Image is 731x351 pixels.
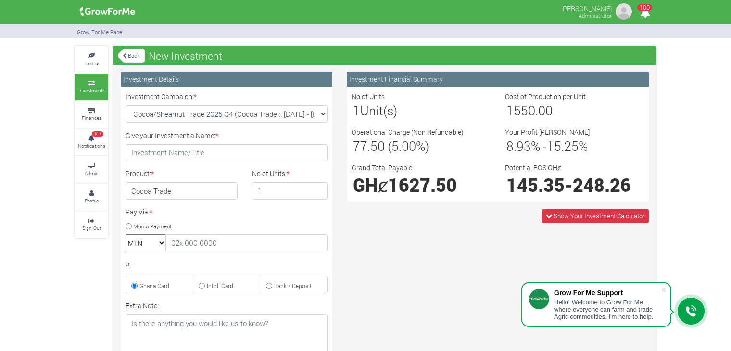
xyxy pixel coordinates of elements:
a: Sign Out [75,212,108,238]
a: Farms [75,46,108,73]
label: Potential ROS GHȼ [505,163,561,173]
span: 100 [92,131,103,137]
span: 1550.00 [506,102,553,119]
label: Cost of Production per Unit [505,91,586,101]
h4: Cocoa Trade [126,182,238,200]
span: 1627.50 [388,173,457,197]
a: Profile [75,184,108,210]
a: Back [118,48,145,63]
div: Hello! Welcome to Grow For Me where everyone can farm and trade Agric commodities. I'm here to help. [554,299,661,320]
small: Administrator [579,12,612,19]
label: Give your Investment a Name: [126,130,218,140]
small: Ghana Card [139,282,169,289]
small: Investments [78,87,105,94]
small: Notifications [78,142,105,149]
p: [PERSON_NAME] [561,2,612,13]
input: Momo Payment [126,223,132,229]
small: Profile [85,197,99,204]
input: Intnl. Card [199,283,205,289]
a: Finances [75,101,108,128]
input: Investment Name/Title [126,144,328,162]
small: Momo Payment [133,222,172,229]
label: Pay Via: [126,207,152,217]
label: No of Units [352,91,385,101]
a: 100 Notifications [75,129,108,155]
h1: - [506,174,643,196]
label: Product: [126,168,154,178]
span: New Investment [146,46,225,65]
img: growforme image [614,2,633,21]
label: Grand Total Payable [352,163,412,173]
h1: GHȼ [353,174,489,196]
small: Grow For Me Panel [77,28,124,36]
a: Admin [75,156,108,183]
small: Sign Out [82,225,101,231]
div: or [126,259,328,269]
span: 15.25 [547,138,579,154]
span: 248.26 [573,173,631,197]
label: Extra Note: [126,301,159,311]
input: 02x 000 0000 [165,234,328,251]
label: No of Units: [252,168,290,178]
span: 77.50 (5.00%) [353,138,429,154]
div: Investment Details [121,72,332,87]
span: Show Your Investment Calculator [554,212,644,220]
div: Investment Financial Summary [347,72,649,87]
small: Finances [82,114,101,121]
input: Ghana Card [131,283,138,289]
input: Bank / Deposit [266,283,272,289]
small: Bank / Deposit [274,282,312,289]
span: 100 [637,4,652,11]
small: Intnl. Card [207,282,233,289]
span: 1 [353,102,360,119]
small: Farms [84,60,99,66]
a: Investments [75,74,108,100]
small: Admin [85,170,99,176]
span: 8.93 [506,138,531,154]
h3: Unit(s) [353,103,489,118]
h3: % - % [506,138,643,154]
img: growforme image [76,2,139,21]
label: Your Profit [PERSON_NAME] [505,127,590,137]
i: Notifications [636,2,655,24]
a: 100 [636,9,655,18]
span: 145.35 [506,173,565,197]
label: Investment Campaign: [126,91,197,101]
label: Operational Charge (Non Refundable) [352,127,464,137]
div: Grow For Me Support [554,289,661,297]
